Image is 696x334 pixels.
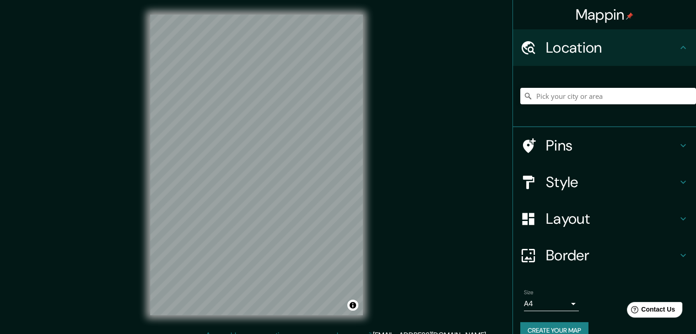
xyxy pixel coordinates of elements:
h4: Pins [546,136,678,155]
div: Layout [513,200,696,237]
div: A4 [524,296,579,311]
h4: Mappin [576,5,634,24]
iframe: Help widget launcher [615,298,686,324]
h4: Style [546,173,678,191]
h4: Location [546,38,678,57]
h4: Border [546,246,678,264]
div: Border [513,237,696,274]
label: Size [524,289,534,296]
canvas: Map [150,15,363,315]
div: Style [513,164,696,200]
h4: Layout [546,210,678,228]
div: Pins [513,127,696,164]
button: Toggle attribution [347,300,358,311]
img: pin-icon.png [626,12,633,20]
div: Location [513,29,696,66]
input: Pick your city or area [520,88,696,104]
